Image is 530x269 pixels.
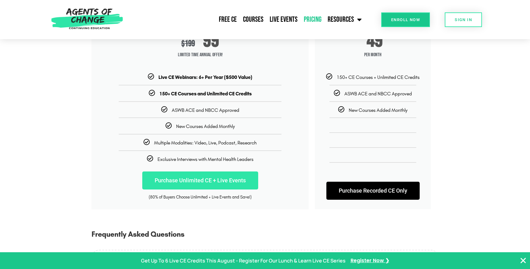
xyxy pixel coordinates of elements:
h3: Frequently Asked Questions [91,228,439,246]
div: 199 [181,39,195,49]
nav: Menu [126,12,365,27]
span: New Courses Added Monthly [176,123,235,129]
span: Exclusive Interviews with Mental Health Leaders [157,156,254,162]
a: SIGN IN [445,12,482,27]
a: Free CE [216,12,240,27]
span: 49 [367,33,383,49]
b: 150+ CE Courses and Unlimited CE Credits [159,91,252,97]
span: Multiple Modalities: Video, Live, Podcast, Research [154,140,257,146]
span: ASWB ACE and NBCC Approved [344,91,412,97]
span: 99 [203,33,219,49]
a: Do different states have different CE requirements? [91,250,439,265]
a: Resources [325,12,365,27]
a: Courses [240,12,267,27]
p: Get Up To 6 Live CE Credits This August - Register For Our Lunch & Learn Live CE Series [141,256,346,265]
button: Close Banner [519,257,527,264]
a: Purchase Recorded CE Only [326,182,420,200]
a: Enroll Now [381,12,430,27]
span: per month [315,49,431,61]
span: Enroll Now [391,18,420,22]
a: Purchase Unlimited CE + Live Events [142,171,258,189]
span: Limited Time Annual Offer! [91,49,309,61]
div: (80% of Buyers Choose Unlimited + Live Events and Save!) [101,194,299,200]
span: ASWB ACE and NBCC Approved [172,107,239,113]
span: $ [181,39,185,49]
span: New Courses Added Monthly [349,107,408,113]
a: Live Events [267,12,301,27]
span: 150+ CE Courses + Unlimited CE Credits [337,74,420,80]
span: SIGN IN [455,18,472,22]
b: Live CE Webinars: 6+ Per Year ($500 Value) [158,74,252,80]
a: Register Now ❯ [351,256,389,265]
a: Pricing [301,12,325,27]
